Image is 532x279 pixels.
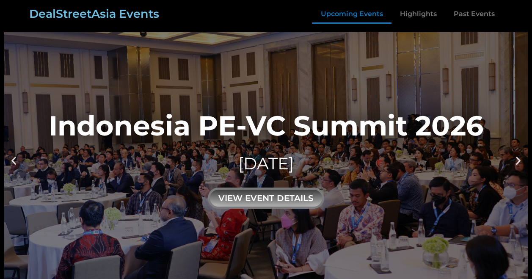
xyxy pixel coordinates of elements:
div: Next slide [513,155,524,166]
a: DealStreetAsia Events [29,7,159,21]
a: Highlights [391,4,445,24]
div: [DATE] [49,152,483,175]
div: Previous slide [8,155,19,166]
div: Indonesia PE-VC Summit 2026 [49,112,483,139]
div: view event details [208,188,324,209]
a: Past Events [445,4,503,24]
a: Upcoming Events [312,4,391,24]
